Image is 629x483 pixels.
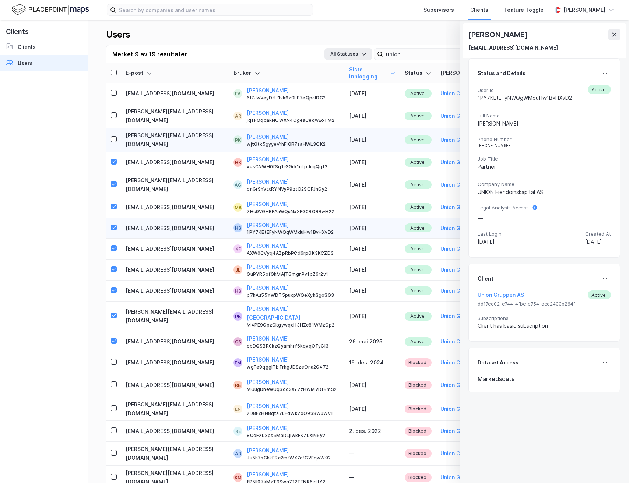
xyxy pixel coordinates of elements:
div: [DATE] [585,237,611,246]
button: [PERSON_NAME] [247,402,289,410]
div: KM [235,473,242,482]
td: [DATE] [345,197,400,218]
button: Union Gruppen AS [440,180,487,189]
div: KE [235,427,241,436]
div: Partner [478,162,611,171]
td: [EMAIL_ADDRESS][DOMAIN_NAME] [121,373,229,397]
div: cbDQSBR0kzQyamhrf6kqvqOTyGI3 [247,343,340,349]
td: [PERSON_NAME][EMAIL_ADDRESS][DOMAIN_NAME] [121,173,229,197]
input: Search by companies and user names [116,4,313,15]
td: — [345,442,400,466]
td: [DATE] [345,83,400,104]
button: [PERSON_NAME] [247,133,289,141]
div: 6IZJwVeyDtU1vk6z0LB7eQpalDC2 [247,95,340,101]
div: jqTFOqqakNQWXN4CgeaCeqwEoTM2 [247,117,340,123]
div: Supervisors [424,6,454,14]
button: Union Gruppen AS [478,290,524,299]
td: [EMAIL_ADDRESS][DOMAIN_NAME] [121,239,229,260]
td: [EMAIL_ADDRESS][DOMAIN_NAME] [121,331,229,352]
div: LN [235,405,241,413]
div: onGrShVtxRYNVyP9ztO2SQFJnGy2 [247,186,340,192]
td: [DATE] [345,173,400,197]
div: vesCNWH0fSg1rGGrk1uLpJuqQgt2 [247,164,340,170]
div: AG [235,180,241,189]
td: [EMAIL_ADDRESS][DOMAIN_NAME] [121,218,229,239]
div: [PHONE_NUMBER] [478,143,611,148]
img: logo.f888ab2527a4732fd821a326f86c7f29.svg [12,3,89,16]
td: [PERSON_NAME][EMAIL_ADDRESS][DOMAIN_NAME] [121,397,229,421]
div: AB [235,449,241,458]
div: Markedsdata [478,374,611,383]
td: [PERSON_NAME][EMAIL_ADDRESS][DOMAIN_NAME] [121,104,229,128]
div: JL [235,265,240,274]
button: Union Gruppen AS [440,473,487,482]
button: [PERSON_NAME] [247,200,289,209]
div: AXW0CVyq4AZpRbPCd6rpGK3KCZD3 [247,250,340,256]
div: Status [405,70,432,77]
input: Search user by name, email or client [383,49,484,60]
button: Union Gruppen AS [440,265,487,274]
button: [PERSON_NAME] [247,155,289,164]
span: dd17ee02-e744-4fbc-b754-acd2400b264f [478,301,611,307]
td: 26. mai 2025 [345,331,400,352]
div: Clients [470,6,488,14]
div: Client [478,274,493,283]
button: Union Gruppen AS [440,244,487,253]
td: [PERSON_NAME][EMAIL_ADDRESS][DOMAIN_NAME] [121,442,229,466]
td: [EMAIL_ADDRESS][DOMAIN_NAME] [121,352,229,373]
td: [DATE] [345,152,400,173]
div: Kontrollprogram for chat [592,448,629,483]
div: Dataset Access [478,358,519,367]
td: [EMAIL_ADDRESS][DOMAIN_NAME] [121,152,229,173]
span: Company Name [478,181,611,187]
td: [DATE] [345,281,400,302]
td: [DATE] [345,397,400,421]
div: [PERSON_NAME] [440,70,493,77]
div: Clients [18,43,36,52]
button: [PERSON_NAME] [247,177,289,186]
div: Users [18,59,33,68]
div: M4PE9GpzCkgywqxH3HZc81WMzCp2 [247,322,340,328]
td: [EMAIL_ADDRESS][DOMAIN_NAME] [121,421,229,442]
td: [DATE] [345,373,400,397]
div: E-post [126,70,225,77]
div: Client has basic subscription [478,321,611,330]
div: EA [235,89,241,98]
td: [EMAIL_ADDRESS][DOMAIN_NAME] [121,83,229,104]
button: Union Gruppen AS [440,381,487,389]
span: Last Login [478,231,502,237]
div: RB [235,381,241,389]
div: FM [235,358,241,367]
button: Union Gruppen AS [440,158,487,167]
button: [PERSON_NAME] [247,241,289,250]
div: 1PY7KEtEFyNWQgWMduHw1BvHXvD2 [247,229,340,235]
div: UNION Eiendomskapital AS [478,188,611,197]
td: [DATE] [345,218,400,239]
div: Users [106,29,130,40]
div: KF [235,244,241,253]
div: GS [235,337,241,346]
button: [PERSON_NAME] [247,378,289,387]
button: Union Gruppen AS [440,112,487,120]
td: 16. des. 2024 [345,352,400,373]
div: p7hAu55YWDT5puxpWQeXyhSgoSG3 [247,292,340,298]
iframe: Chat Widget [592,448,629,483]
span: Subscriptions [478,315,611,321]
span: Full Name [478,113,611,119]
td: [DATE] [345,260,400,281]
div: 7Hc9VGHBEAaWQuNxXEG0RORBwH22 [247,209,340,215]
button: Union Gruppen AS [440,449,487,458]
div: GuPYR5ofGhMAjTGmgnPv1pZ6r2v1 [247,271,340,277]
button: [PERSON_NAME] [247,424,289,433]
div: [PERSON_NAME] [468,29,529,40]
div: Merket 9 av 19 resultater [112,50,187,59]
div: wgFe9qggITbTrhgJD8zeOna2G472 [247,364,340,370]
button: Union Gruppen AS [440,135,487,144]
td: [DATE] [345,239,400,260]
div: wjtGtk5gyyeVrhFIGR7saHWL3QK2 [247,141,340,147]
td: [PERSON_NAME][EMAIL_ADDRESS][DOMAIN_NAME] [121,302,229,331]
button: [PERSON_NAME] [247,221,289,230]
span: Phone Number [478,136,611,142]
td: 2. des. 2022 [345,421,400,442]
div: MGugDneWUqSoo3sYZzHWMVDfBmS2 [247,387,340,392]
